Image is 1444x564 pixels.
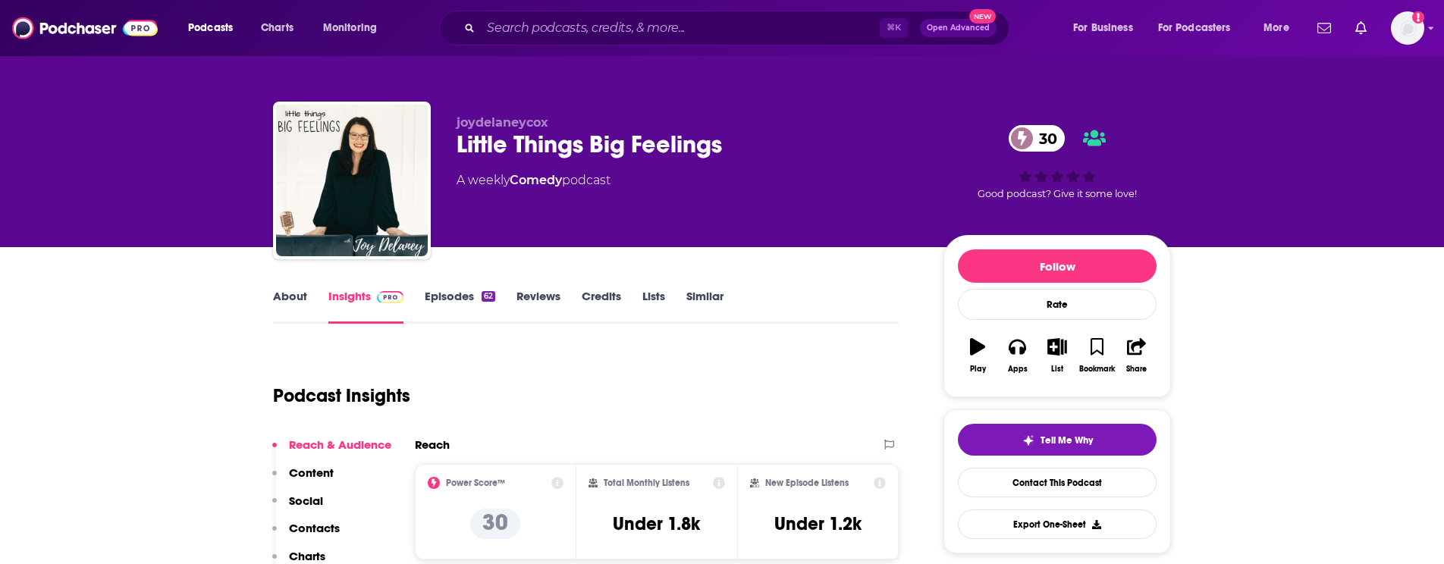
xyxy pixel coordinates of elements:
button: Bookmark [1077,328,1116,383]
button: open menu [1253,16,1308,40]
h2: New Episode Listens [765,478,849,488]
p: 30 [470,509,520,539]
h3: Under 1.2k [774,512,862,535]
a: 30 [1009,125,1065,152]
button: Contacts [272,521,340,549]
div: List [1051,365,1063,374]
div: Share [1126,365,1147,374]
a: Lists [642,289,665,324]
div: Apps [1008,365,1028,374]
span: For Business [1073,17,1133,39]
span: joydelaneycox [457,115,548,130]
img: User Profile [1391,11,1424,45]
button: Content [272,465,334,493]
img: Little Things Big Feelings [276,105,428,256]
div: 30Good podcast? Give it some love! [943,115,1171,209]
p: Charts [289,549,325,563]
span: Charts [261,17,294,39]
h2: Power Score™ [446,478,505,488]
h2: Total Monthly Listens [604,478,689,488]
span: Monitoring [323,17,377,39]
a: Reviews [516,289,560,324]
a: Charts [251,16,303,40]
div: A weekly podcast [457,171,611,190]
div: 62 [482,291,495,302]
span: For Podcasters [1158,17,1231,39]
img: Podchaser Pro [377,291,403,303]
button: tell me why sparkleTell Me Why [958,424,1157,456]
span: Good podcast? Give it some love! [978,188,1137,199]
a: Credits [582,289,621,324]
button: Social [272,493,323,522]
button: open menu [312,16,397,40]
span: Logged in as ldigiovine [1391,11,1424,45]
span: Tell Me Why [1041,434,1093,446]
button: Follow [958,249,1157,283]
div: Bookmark [1079,365,1115,374]
h1: Podcast Insights [273,384,410,407]
span: Open Advanced [927,24,990,32]
a: InsightsPodchaser Pro [328,289,403,324]
span: More [1263,17,1289,39]
a: Comedy [510,173,562,187]
h3: Under 1.8k [613,512,700,535]
a: Show notifications dropdown [1349,15,1373,41]
button: Export One-Sheet [958,509,1157,539]
button: open menu [177,16,253,40]
p: Reach & Audience [289,437,391,452]
button: List [1037,328,1077,383]
svg: Add a profile image [1412,11,1424,23]
div: Play [970,365,986,374]
button: Apps [997,328,1037,383]
p: Social [289,493,323,508]
a: Episodes62 [425,289,495,324]
span: Podcasts [188,17,233,39]
img: tell me why sparkle [1022,434,1034,446]
p: Content [289,465,334,480]
button: Share [1117,328,1157,383]
div: Rate [958,289,1157,320]
button: open menu [1063,16,1152,40]
p: Contacts [289,521,340,535]
span: New [969,9,997,23]
a: Show notifications dropdown [1311,15,1337,41]
img: Podchaser - Follow, Share and Rate Podcasts [12,14,158,42]
span: ⌘ K [880,18,908,38]
a: Contact This Podcast [958,468,1157,497]
div: Search podcasts, credits, & more... [454,11,1024,45]
button: Show profile menu [1391,11,1424,45]
input: Search podcasts, credits, & more... [481,16,880,40]
a: Similar [686,289,724,324]
a: About [273,289,307,324]
button: Open AdvancedNew [920,19,997,37]
h2: Reach [415,437,450,452]
button: open menu [1148,16,1253,40]
span: 30 [1024,125,1065,152]
button: Play [958,328,997,383]
button: Reach & Audience [272,437,391,465]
